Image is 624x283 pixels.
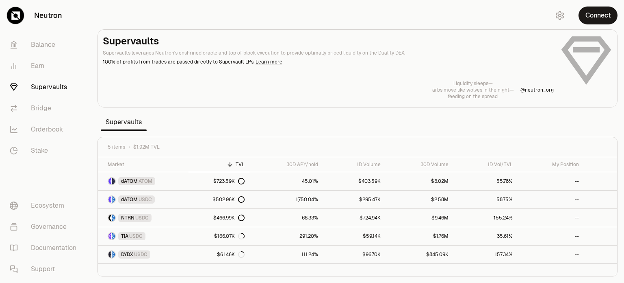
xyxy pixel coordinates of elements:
[256,59,282,65] a: Learn more
[432,93,514,100] p: feeding on the spread.
[3,195,88,216] a: Ecosystem
[3,259,88,280] a: Support
[212,196,245,203] div: $502.96K
[323,227,385,245] a: $59.14K
[129,233,143,239] span: USDC
[188,209,249,227] a: $466.99K
[3,77,88,98] a: Supervaults
[188,246,249,263] a: $61.46K
[213,215,245,221] div: $466.99K
[108,144,125,150] span: 5 items
[432,80,514,87] p: Liquidity sleeps—
[249,227,323,245] a: 291.20%
[520,87,554,93] p: @ neutron_org
[188,172,249,190] a: $723.59K
[121,215,134,221] span: NTRN
[112,251,115,258] img: USDC Logo
[98,246,188,263] a: DYDX LogoUSDC LogoDYDXUSDC
[386,246,454,263] a: $845.09K
[520,87,554,93] a: @neutron_org
[3,140,88,161] a: Stake
[188,191,249,208] a: $502.96K
[108,233,111,239] img: TIA Logo
[112,215,115,221] img: USDC Logo
[193,161,245,168] div: TVL
[213,178,245,184] div: $723.59K
[518,227,584,245] a: --
[121,178,138,184] span: dATOM
[133,144,160,150] span: $1.92M TVL
[3,237,88,259] a: Documentation
[386,172,454,190] a: $3.02M
[103,35,554,48] h2: Supervaults
[98,227,188,245] a: TIA LogoUSDC LogoTIAUSDC
[108,215,111,221] img: NTRN Logo
[249,246,323,263] a: 111.24%
[108,196,111,203] img: dATOM Logo
[134,251,147,258] span: USDC
[112,233,115,239] img: USDC Logo
[254,161,318,168] div: 30D APY/hold
[3,98,88,119] a: Bridge
[323,191,385,208] a: $295.47K
[121,196,138,203] span: dATOM
[135,215,149,221] span: USDC
[453,209,518,227] a: 155.24%
[386,191,454,208] a: $2.58M
[112,196,115,203] img: USDC Logo
[98,172,188,190] a: dATOM LogoATOM LogodATOMATOM
[249,209,323,227] a: 68.33%
[518,172,584,190] a: --
[323,246,385,263] a: $96.70K
[458,161,513,168] div: 1D Vol/TVL
[578,7,617,24] button: Connect
[432,87,514,93] p: arbs move like wolves in the night—
[386,227,454,245] a: $1.76M
[108,161,184,168] div: Market
[3,119,88,140] a: Orderbook
[518,246,584,263] a: --
[3,55,88,77] a: Earn
[139,178,152,184] span: ATOM
[249,172,323,190] a: 45.01%
[188,227,249,245] a: $166.07K
[323,209,385,227] a: $724.94K
[217,251,245,258] div: $61.46K
[453,172,518,190] a: 55.78%
[121,251,133,258] span: DYDX
[3,216,88,237] a: Governance
[139,196,152,203] span: USDC
[386,209,454,227] a: $9.46M
[103,58,554,66] p: 100% of profits from trades are passed directly to Supervault LPs.
[390,161,449,168] div: 30D Volume
[453,246,518,263] a: 157.34%
[249,191,323,208] a: 1,750.04%
[101,114,147,130] span: Supervaults
[98,191,188,208] a: dATOM LogoUSDC LogodATOMUSDC
[522,161,579,168] div: My Position
[112,178,115,184] img: ATOM Logo
[518,209,584,227] a: --
[453,191,518,208] a: 58.75%
[3,34,88,55] a: Balance
[432,80,514,100] a: Liquidity sleeps—arbs move like wolves in the night—feeding on the spread.
[98,209,188,227] a: NTRN LogoUSDC LogoNTRNUSDC
[453,227,518,245] a: 35.61%
[103,49,554,57] p: Supervaults leverages Neutron's enshrined oracle and top of block execution to provide optimally ...
[518,191,584,208] a: --
[328,161,380,168] div: 1D Volume
[108,251,111,258] img: DYDX Logo
[323,172,385,190] a: $403.59K
[214,233,245,239] div: $166.07K
[121,233,128,239] span: TIA
[108,178,111,184] img: dATOM Logo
